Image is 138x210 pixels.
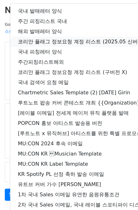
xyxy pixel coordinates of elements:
[106,179,138,210] iframe: Chat Widget
[5,5,133,16] h2: New Campaign
[5,22,90,34] small: Google Sheet:
[5,189,26,201] a: Send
